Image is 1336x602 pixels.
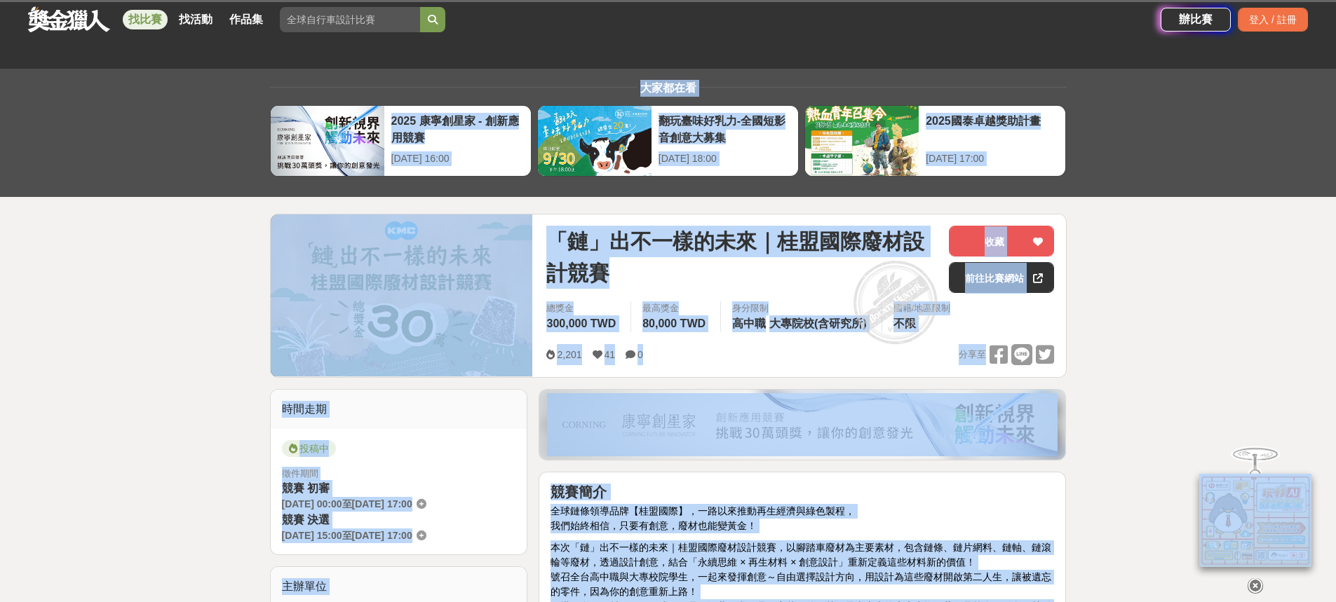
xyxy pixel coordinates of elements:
[551,542,1051,568] span: 本次「鏈」出不一樣的未來｜桂盟國際廢材設計競賽，以腳踏車廢材為主要素材，包含鏈條、鏈片網料、鏈軸、鏈滾輪等廢材，透過設計創意，結合「永續思維 × 再生材料 × 創意設計」重新定義這些材料新的價值！
[270,105,532,177] a: 2025 康寧創星家 - 創新應用競賽[DATE] 16:00
[282,514,330,526] span: 競賽 決選
[551,571,1051,597] span: 號召全台高中職與大專校院學生，一起來發揮創意～自由選擇設計方向，用設計為這些廢材開啟第二人生，讓被遺忘的零件，因為你的創意重新上路！
[224,10,269,29] a: 作品集
[391,151,524,166] div: [DATE] 16:00
[342,530,352,541] span: 至
[1199,474,1311,567] img: d2146d9a-e6f6-4337-9592-8cefde37ba6b.png
[642,301,709,315] span: 最高獎金
[546,226,938,289] span: 「鏈」出不一樣的未來｜桂盟國際廢材設計競賽
[551,484,607,500] strong: 競賽簡介
[926,113,1058,144] div: 2025國泰卓越獎助計畫
[342,498,352,509] span: 至
[551,505,855,517] span: 全球鏈條領導品牌【桂盟國際】，一路以來推動再生經濟與綠色製程，
[804,105,1066,177] a: 2025國泰卓越獎助計畫[DATE] 17:00
[1238,8,1308,32] div: 登入 / 註冊
[605,349,616,360] span: 41
[271,214,533,376] img: Cover Image
[551,520,757,531] span: 我們始終相信，只要有創意，廢材也能變黃金！
[557,349,581,360] span: 2,201
[537,105,799,177] a: 翻玩臺味好乳力-全國短影音創意大募集[DATE] 18:00
[547,393,1058,456] img: be6ed63e-7b41-4cb8-917a-a53bd949b1b4.png
[282,468,318,479] span: 徵件期間
[546,301,619,315] span: 總獎金
[282,440,336,457] span: 投稿中
[949,226,1054,256] button: 收藏
[1161,8,1231,32] a: 辦比賽
[173,10,218,29] a: 找活動
[282,482,330,494] span: 競賽 初審
[659,151,791,166] div: [DATE] 18:00
[732,317,766,329] span: 高中職
[637,82,700,94] span: 大家都在看
[659,113,791,144] div: 翻玩臺味好乳力-全國短影音創意大募集
[637,349,643,360] span: 0
[769,317,867,329] span: 大專院校(含研究所)
[282,498,342,509] span: [DATE] 00:00
[123,10,168,29] a: 找比賽
[391,113,524,144] div: 2025 康寧創星家 - 創新應用競賽
[352,498,412,509] span: [DATE] 17:00
[546,317,616,329] span: 300,000 TWD
[271,390,527,429] div: 時間走期
[949,262,1054,293] a: 前往比賽網站
[280,7,420,32] input: 全球自行車設計比賽
[959,344,986,365] span: 分享至
[926,151,1058,166] div: [DATE] 17:00
[282,530,342,541] span: [DATE] 15:00
[352,530,412,541] span: [DATE] 17:00
[732,301,870,315] div: 身分限制
[642,317,706,329] span: 80,000 TWD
